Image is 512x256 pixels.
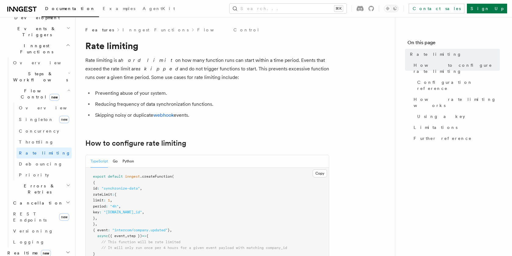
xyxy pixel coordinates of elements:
a: Configuration reference [415,77,500,94]
span: , [119,204,121,208]
span: Overview [19,105,82,110]
span: : [112,192,114,197]
button: Events & Triggers [5,23,72,40]
a: How rate limiting works [411,94,500,111]
button: Toggle dark mode [384,5,399,12]
a: How to configure rate limiting [411,60,500,77]
span: { event [93,228,108,232]
span: new [59,213,69,221]
span: inngest [125,174,140,179]
button: Go [113,155,118,168]
span: Configuration reference [417,79,500,91]
em: hard limit [121,57,175,63]
span: period [93,204,106,208]
span: "intercom/company.updated" [112,228,168,232]
a: Rate limiting [407,49,500,60]
span: rateLimit [93,192,112,197]
span: export [93,174,106,179]
a: Using a key [415,111,500,122]
span: : [104,198,106,202]
a: Singletonnew [16,113,72,126]
span: default [108,174,123,179]
li: Skipping noisy or duplicate events. [93,111,329,119]
a: webhook [153,112,174,118]
span: } [93,252,95,256]
button: Inngest Functions [5,40,72,57]
span: Documentation [45,6,95,11]
span: : [97,186,99,190]
span: } [93,216,95,220]
a: Contact sales [409,4,464,13]
a: How to configure rate limiting [85,139,186,148]
span: Priority [19,172,49,177]
span: Inngest Functions [5,43,66,55]
a: Overview [11,57,72,68]
span: Using a key [417,113,465,119]
span: 1 [108,198,110,202]
span: } [93,222,95,226]
span: key [93,210,99,214]
span: "synchronize-data" [101,186,140,190]
span: , [140,186,142,190]
span: { [93,180,95,185]
span: { [114,192,116,197]
button: Copy [313,169,327,177]
button: Python [123,155,134,168]
em: skipped [138,66,180,72]
a: Inngest Functions [123,27,189,33]
span: Features [85,27,114,33]
span: How to configure rate limiting [414,62,500,74]
span: Rate limiting [410,51,462,57]
span: Logging [13,240,45,244]
span: , [142,210,144,214]
span: Flow Control [11,88,67,100]
span: .createFunction [140,174,172,179]
a: Limitations [411,122,500,133]
span: Versioning [13,229,53,233]
li: Reducing frequency of data synchronization functions. [93,100,329,108]
span: Cancellation [11,200,63,206]
span: ({ event [108,234,125,238]
a: Further reference [411,133,500,144]
span: : [108,228,110,232]
a: Overview [16,102,72,113]
div: Flow Controlnew [11,102,72,180]
a: Logging [11,236,72,247]
h4: On this page [407,39,500,49]
span: id [93,186,97,190]
span: Limitations [414,124,457,130]
span: , [95,216,97,220]
a: Rate limiting [16,148,72,158]
a: Priority [16,169,72,180]
a: Sign Up [467,4,507,13]
span: : [106,204,108,208]
div: Inngest Functions [5,57,72,247]
span: REST Endpoints [13,212,47,222]
button: Errors & Retries [11,180,72,197]
span: Further reference [414,135,472,141]
span: step }) [127,234,142,238]
span: async [97,234,108,238]
span: , [125,234,127,238]
span: } [168,228,170,232]
span: { [146,234,148,238]
span: "[DOMAIN_NAME]_id" [104,210,142,214]
span: new [49,94,59,101]
span: Debouncing [19,162,63,166]
span: ( [172,174,174,179]
span: Throttling [19,140,54,144]
a: Flow Control [197,27,260,33]
a: Throttling [16,137,72,148]
span: Concurrency [19,129,59,133]
span: "4h" [110,204,119,208]
span: => [142,234,146,238]
span: Realtime [5,250,51,256]
span: // This function will be rate limited [101,240,180,244]
a: Debouncing [16,158,72,169]
button: Steps & Workflows [11,68,72,85]
span: Errors & Retries [11,183,66,195]
span: , [110,198,112,202]
a: AgentKit [139,2,179,16]
li: Preventing abuse of your system. [93,89,329,98]
span: AgentKit [143,6,175,11]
